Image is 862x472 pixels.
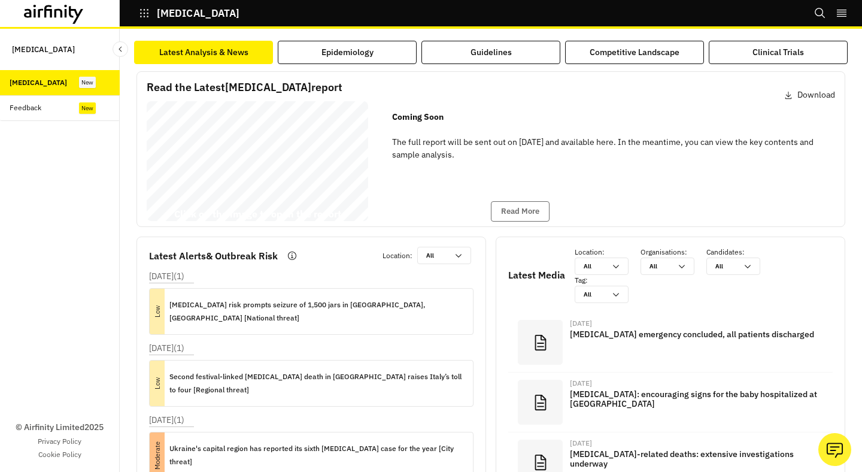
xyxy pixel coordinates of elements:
p: Low [135,304,180,319]
div: Guidelines [471,46,512,59]
div: Competitive Landscape [590,46,679,59]
p: [MEDICAL_DATA] risk prompts seizure of 1,500 jars in [GEOGRAPHIC_DATA], [GEOGRAPHIC_DATA] [Nation... [169,298,463,325]
p: Ukraine's capital region has reported its sixth [MEDICAL_DATA] case for the year [City threat] [169,442,463,468]
p: [MEDICAL_DATA] [12,38,75,60]
p: The full report will be sent out on [DATE] and available here. In the meantime, you can view the ... [392,136,825,161]
p: Location : [383,250,412,261]
div: Latest Analysis & News [159,46,248,59]
div: Clinical Trials [752,46,804,59]
strong: Coming Soon [392,111,444,122]
p: Latest Alerts & Outbreak Risk [149,249,278,263]
p: [DATE] ( 1 ) [149,414,184,426]
p: [DATE] ( 1 ) [149,270,184,283]
span: Airfinity [160,220,165,222]
div: Epidemiology [321,46,374,59]
a: [DATE][MEDICAL_DATA]: encouraging signs for the baby hospitalized at [GEOGRAPHIC_DATA] [508,373,833,432]
p: Candidates : [706,247,772,258]
p: [MEDICAL_DATA]-related deaths: extensive investigations underway [570,449,823,468]
div: [DATE] [570,440,823,447]
p: Latest Media [508,268,565,282]
span: This Airfinity report is intended to be used by [PERSON_NAME] at null exclusively. Not for reprod... [182,110,324,211]
a: Cookie Policy [38,449,81,460]
p: [DATE] ( 1 ) [149,342,184,355]
div: New [79,77,96,88]
div: [DATE] [570,380,823,387]
a: [DATE][MEDICAL_DATA] emergency concluded, all patients discharged [508,313,833,373]
span: [MEDICAL_DATA] Report [152,130,311,144]
p: Download [797,89,835,101]
button: Ask our analysts [818,433,851,466]
p: © Airfinity Limited 2025 [16,421,104,434]
div: [MEDICAL_DATA] [10,77,67,88]
p: Second festival-linked [MEDICAL_DATA] death in [GEOGRAPHIC_DATA] raises Italy’s toll to four [Reg... [169,370,463,397]
div: New [79,102,96,114]
p: [MEDICAL_DATA]: encouraging signs for the baby hospitalized at [GEOGRAPHIC_DATA] [570,389,823,409]
p: [MEDICAL_DATA] [157,8,239,19]
p: Moderate [135,448,180,463]
span: © 2025 [154,220,159,222]
span: Private & Co nfidential [167,220,183,222]
p: Organisations : [641,247,706,258]
div: Feedback [10,102,41,113]
p: Tag : [575,275,641,286]
p: Low [135,376,180,391]
p: Location : [575,247,641,258]
button: Search [814,3,826,23]
button: Close Sidebar [113,41,128,57]
div: [DATE] [570,320,823,327]
button: [MEDICAL_DATA] [139,3,239,23]
p: [MEDICAL_DATA] emergency concluded, all patients discharged [570,329,823,339]
a: Privacy Policy [38,436,81,447]
button: Read More [491,201,550,222]
span: [DATE] [152,191,197,205]
p: Read the Latest [MEDICAL_DATA] report [147,79,342,95]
